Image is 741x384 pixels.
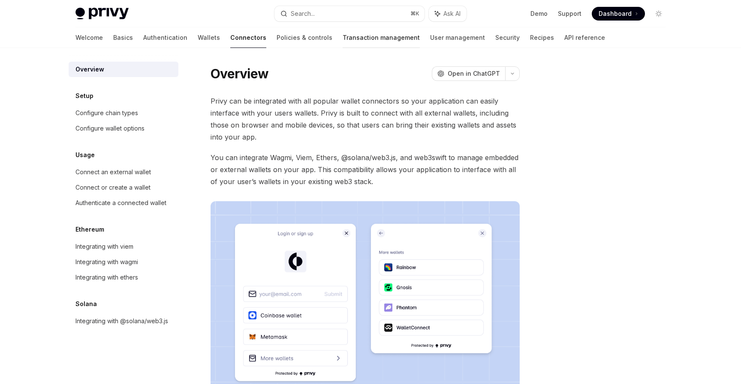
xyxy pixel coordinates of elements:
h5: Usage [75,150,95,160]
button: Toggle dark mode [652,7,666,21]
h5: Ethereum [75,224,104,235]
a: Integrating with ethers [69,270,178,285]
a: Dashboard [592,7,645,21]
a: Basics [113,27,133,48]
div: Overview [75,64,104,74]
div: Integrating with @solana/web3.js [75,316,168,326]
a: Connect an external wallet [69,164,178,180]
div: Authenticate a connected wallet [75,198,166,208]
a: User management [430,27,485,48]
a: Integrating with wagmi [69,254,178,270]
span: Ask AI [443,9,461,18]
a: Support [558,9,581,18]
a: Wallets [198,27,220,48]
a: Demo [530,9,548,18]
div: Connect an external wallet [75,167,151,177]
a: Transaction management [343,27,420,48]
a: Connect or create a wallet [69,180,178,195]
span: You can integrate Wagmi, Viem, Ethers, @solana/web3.js, and web3swift to manage embedded or exter... [211,152,520,188]
div: Integrating with viem [75,241,133,252]
a: Connectors [230,27,266,48]
img: light logo [75,8,129,20]
a: Authenticate a connected wallet [69,195,178,211]
button: Ask AI [429,6,467,21]
button: Open in ChatGPT [432,66,505,81]
a: Authentication [143,27,187,48]
a: Configure wallet options [69,121,178,136]
div: Integrating with wagmi [75,257,138,267]
div: Integrating with ethers [75,272,138,283]
h1: Overview [211,66,268,81]
span: ⌘ K [410,10,419,17]
a: Integrating with @solana/web3.js [69,313,178,329]
div: Configure chain types [75,108,138,118]
h5: Solana [75,299,97,309]
a: Overview [69,62,178,77]
div: Configure wallet options [75,123,145,134]
div: Connect or create a wallet [75,182,151,193]
span: Open in ChatGPT [448,69,500,78]
a: API reference [564,27,605,48]
a: Welcome [75,27,103,48]
a: Security [495,27,520,48]
a: Integrating with viem [69,239,178,254]
a: Policies & controls [277,27,332,48]
button: Search...⌘K [274,6,425,21]
span: Privy can be integrated with all popular wallet connectors so your application can easily interfa... [211,95,520,143]
h5: Setup [75,91,93,101]
span: Dashboard [599,9,632,18]
div: Search... [291,9,315,19]
a: Configure chain types [69,105,178,121]
a: Recipes [530,27,554,48]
